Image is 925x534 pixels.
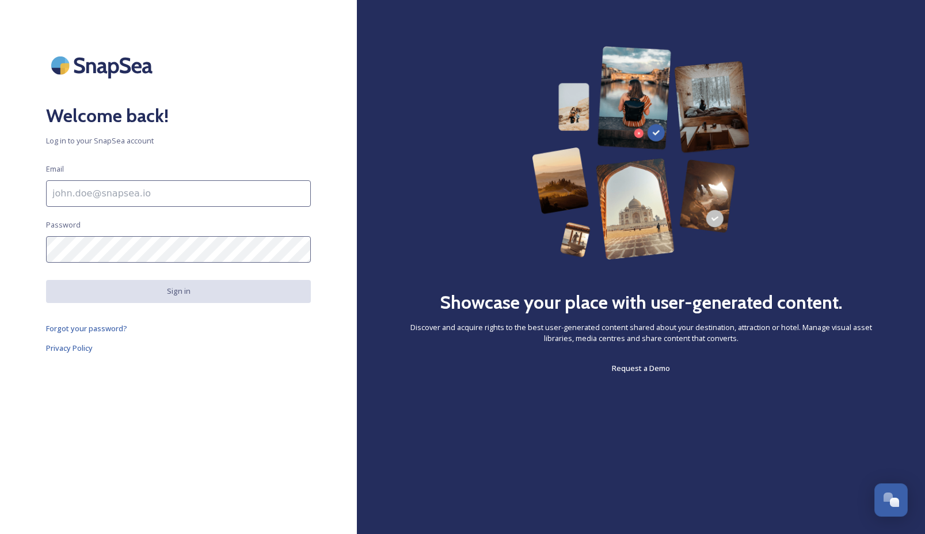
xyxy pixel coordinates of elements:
[46,164,64,175] span: Email
[46,219,81,230] span: Password
[46,321,311,335] a: Forgot your password?
[440,289,843,316] h2: Showcase your place with user-generated content.
[612,363,670,373] span: Request a Demo
[874,483,908,517] button: Open Chat
[46,280,311,302] button: Sign in
[612,361,670,375] a: Request a Demo
[46,180,311,207] input: john.doe@snapsea.io
[46,323,127,334] span: Forgot your password?
[46,343,93,353] span: Privacy Policy
[532,46,749,260] img: 63b42ca75bacad526042e722_Group%20154-p-800.png
[46,341,311,355] a: Privacy Policy
[46,102,311,130] h2: Welcome back!
[403,322,879,344] span: Discover and acquire rights to the best user-generated content shared about your destination, att...
[46,46,161,85] img: SnapSea Logo
[46,135,311,146] span: Log in to your SnapSea account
